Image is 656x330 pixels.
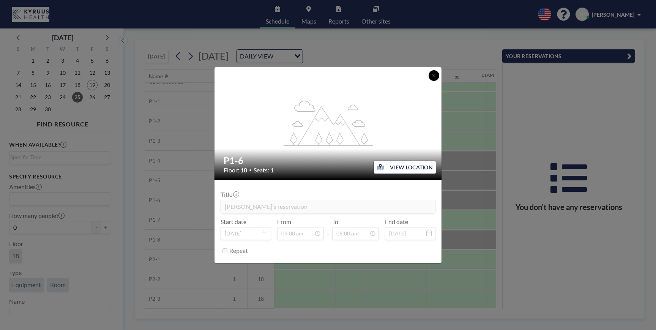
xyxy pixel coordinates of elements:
[327,221,329,237] span: -
[374,161,436,174] button: VIEW LOCATION
[277,218,291,226] label: From
[221,200,435,213] input: (No title)
[249,167,252,173] span: •
[254,166,274,174] span: Seats: 1
[221,218,246,226] label: Start date
[385,218,408,226] label: End date
[224,155,433,166] h2: P1-6
[221,191,238,198] label: Title
[229,247,248,254] label: Repeat
[332,218,338,226] label: To
[224,166,247,174] span: Floor: 18
[284,100,373,145] g: flex-grow: 1.2;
